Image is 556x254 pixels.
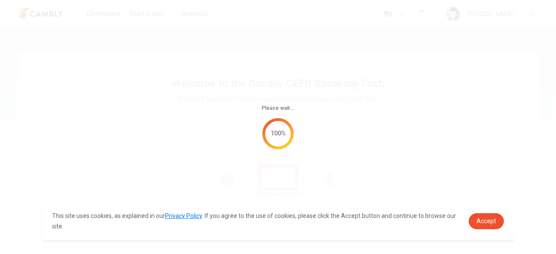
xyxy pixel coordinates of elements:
a: dismiss cookie message [469,213,504,229]
span: This site uses cookies, as explained in our . If you agree to the use of cookies, please click th... [52,212,456,230]
div: 100% [271,129,286,139]
div: cookieconsent [42,202,514,240]
span: Please wait... [261,105,295,111]
span: Accept [477,218,496,224]
a: Privacy Policy [165,212,202,219]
